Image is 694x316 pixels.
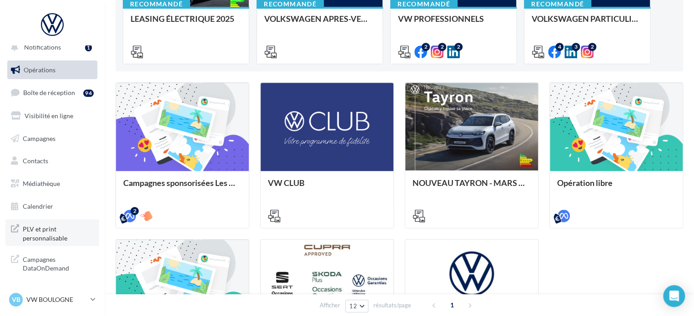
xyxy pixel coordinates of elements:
a: Visibilité en ligne [5,106,99,125]
button: 12 [345,300,368,312]
a: Médiathèque [5,174,99,193]
a: VB VW BOULOGNE [7,291,97,308]
a: Campagnes DataOnDemand [5,250,99,276]
span: Afficher [320,301,340,310]
a: Campagnes [5,129,99,148]
div: VW CLUB [268,178,386,196]
span: Opérations [24,66,55,74]
p: VW BOULOGNE [26,295,87,304]
span: Campagnes [23,134,55,142]
span: Notifications [24,43,61,51]
div: 2 [454,43,463,51]
span: Boîte de réception [23,89,75,96]
span: Contacts [23,157,48,165]
div: 4 [555,43,563,51]
div: VOLKSWAGEN PARTICULIER [532,14,643,32]
span: Médiathèque [23,180,60,187]
div: 2 [438,43,446,51]
a: Opérations [5,60,99,80]
div: 1 [85,44,92,51]
div: Opération libre [557,178,675,196]
a: Boîte de réception94 [5,83,99,102]
span: Campagnes DataOnDemand [23,253,94,273]
div: 3 [572,43,580,51]
span: résultats/page [373,301,411,310]
div: 2 [422,43,430,51]
button: Notifications 1 [5,38,96,57]
div: Campagnes sponsorisées Les Instants VW Octobre [123,178,241,196]
div: NOUVEAU TAYRON - MARS 2025 [412,178,531,196]
div: VOLKSWAGEN APRES-VENTE [264,14,375,32]
span: 12 [349,302,357,310]
span: Calendrier [23,202,53,210]
a: PLV et print personnalisable [5,219,99,246]
span: Visibilité en ligne [25,112,73,120]
div: LEASING ÉLECTRIQUE 2025 [131,14,241,32]
span: PLV et print personnalisable [23,223,94,242]
div: 94 [83,90,94,97]
div: 2 [131,207,139,215]
a: Calendrier [5,197,99,216]
span: 1 [445,298,459,312]
div: Open Intercom Messenger [663,285,685,307]
span: VB [12,295,20,304]
div: 2 [588,43,596,51]
div: VW PROFESSIONNELS [398,14,509,32]
a: Contacts [5,151,99,171]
